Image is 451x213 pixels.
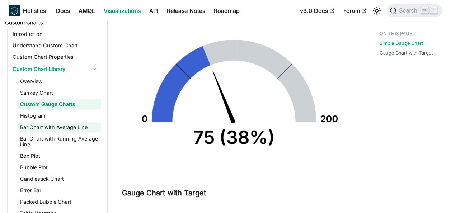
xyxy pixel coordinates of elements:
[296,5,339,16] a: v3.0 Docs
[163,5,210,16] a: Release Notes
[339,5,371,16] a: Forum
[18,162,101,172] a: Bubble Plot
[397,8,422,14] span: Search
[380,49,433,56] a: Gauge Chart with Target
[74,5,99,16] a: AMQL
[18,88,101,98] a: Sankey Chart
[387,4,442,17] button: Search (Ctrl+K)
[210,5,244,16] a: Roadmap
[18,76,101,86] a: Overview
[88,63,101,75] button: Collapse sidebar category 'Custom Chart Library'
[18,174,101,184] a: Candlestick Chart
[18,197,101,207] a: Packed Bubble Chart
[18,111,101,121] a: Histogram
[10,63,88,75] a: Custom Chart Library
[10,41,101,51] a: Understand Custom Chart
[371,5,382,16] button: Switch between dark and light mode (currently light mode)
[145,5,163,16] a: API
[18,122,101,132] a: Bar Chart with Average Line
[122,17,351,169] img: reporting-custom-chart/simple-gauge-chart
[10,29,101,39] a: Introduction
[10,52,101,62] a: Custom Chart Properties
[18,134,101,150] a: Bar Chart with Running Average Line
[18,151,101,161] a: Box Plot
[9,5,20,16] img: Holistics
[3,18,101,28] a: Custom Charts
[18,99,101,109] a: Custom Gauge Charts
[52,5,74,16] a: Docs
[99,5,145,16] a: Visualizations
[23,6,46,15] b: Holistics
[18,185,101,195] a: Error Bar
[122,189,351,198] h3: Gauge Chart with Target
[9,5,46,16] a: HolisticsHolistics
[380,40,423,47] a: Simple Gauge Chart
[430,7,437,14] kbd: K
